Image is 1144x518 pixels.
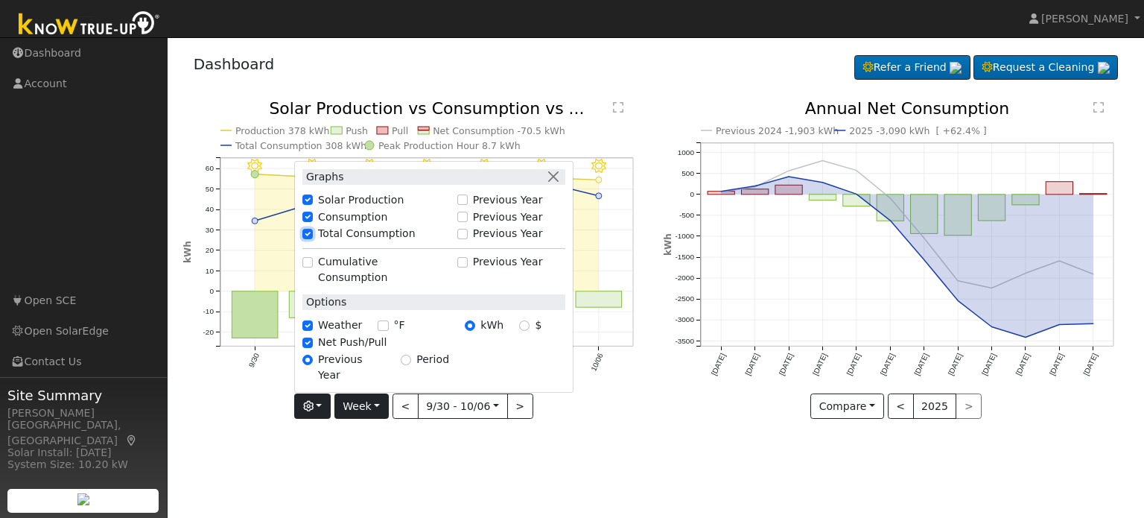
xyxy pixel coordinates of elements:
text: Net Consumption -70.5 kWh [433,125,565,136]
button: < [393,394,419,419]
label: Previous Year [473,254,543,270]
a: Map [125,435,139,446]
span: Site Summary [7,385,159,405]
rect: onclick="" [289,291,335,318]
circle: onclick="" [1023,271,1029,277]
label: Cumulative Consumption [318,254,449,285]
text: [DATE] [913,352,930,376]
div: System Size: 10.20 kW [7,457,159,473]
input: $ [519,320,530,331]
text: [DATE] [811,352,828,376]
text: 0 [690,190,694,198]
rect: onclick="" [708,192,734,195]
text: -10 [203,308,214,316]
rect: onclick="" [576,291,622,307]
span: [PERSON_NAME] [1041,13,1128,25]
circle: onclick="" [1057,258,1063,264]
i: 10/02 - Clear [362,159,377,174]
img: retrieve [950,62,962,74]
label: $ [536,318,542,333]
i: 10/05 - Clear [534,159,549,174]
circle: onclick="" [989,285,995,291]
text: 30 [205,226,214,234]
label: Solar Production [318,192,404,208]
text: Push [346,125,368,136]
rect: onclick="" [809,195,836,200]
circle: onclick="" [921,236,927,241]
label: °F [394,318,405,333]
label: Options [302,294,346,310]
a: Request a Cleaning [973,55,1118,80]
label: kWh [480,318,503,333]
i: 10/04 - Clear [477,159,492,174]
text:  [613,101,623,113]
text: -2000 [676,274,695,282]
circle: onclick="" [752,184,758,190]
text: 10/06 [589,352,605,373]
input: Previous Year [302,355,313,365]
circle: onclick="" [1023,335,1029,341]
rect: onclick="" [1012,195,1039,205]
text: 1000 [678,148,695,157]
text: 9/30 [247,352,261,369]
button: Compare [810,394,884,419]
circle: onclick="" [854,168,859,174]
text: -20 [203,328,214,336]
circle: onclick="" [955,298,961,304]
a: Dashboard [194,55,275,73]
input: Cumulative Consumption [302,257,313,268]
text: kWh [663,234,673,256]
label: Net Push/Pull [318,335,387,350]
input: Previous Year [457,195,468,205]
label: Consumption [318,209,387,224]
text: -3000 [676,316,695,324]
circle: onclick="" [596,177,602,183]
circle: onclick="" [820,180,826,186]
text: Solar Production vs Consumption vs ... [269,99,584,118]
img: Know True-Up [11,8,168,42]
text: [DATE] [743,352,760,376]
circle: onclick="" [252,218,258,224]
rect: onclick="" [944,195,971,236]
text: [DATE] [879,352,896,376]
i: 10/03 - Clear [419,159,434,174]
label: Weather [318,318,362,333]
text: [DATE] [981,352,998,376]
label: Previous Year [473,226,543,241]
img: retrieve [77,493,89,505]
input: Weather [302,320,313,331]
text: [DATE] [710,352,727,376]
circle: onclick="" [596,193,602,199]
circle: onclick="" [989,324,995,330]
text: -500 [679,211,694,219]
rect: onclick="" [775,186,802,195]
text: [DATE] [947,352,964,376]
text: Total Consumption 308 kWh [235,140,366,151]
text: 60 [205,165,214,173]
text: -3500 [676,337,695,345]
circle: onclick="" [888,195,894,201]
text: 10 [205,267,214,275]
label: Period [416,352,449,367]
text: kWh [182,241,193,264]
img: retrieve [1098,62,1110,74]
input: °F [378,320,388,331]
text: 0 [209,287,214,295]
circle: onclick="" [888,218,894,224]
rect: onclick="" [843,195,870,206]
text: Production 378 kWh [235,125,330,136]
input: Consumption [302,212,313,222]
text:  [1093,101,1104,113]
button: Week [334,394,389,419]
label: Graphs [302,168,344,184]
label: Previous Year [473,192,543,208]
rect: onclick="" [742,189,769,195]
div: [GEOGRAPHIC_DATA], [GEOGRAPHIC_DATA] [7,417,159,449]
text: 20 [205,246,214,254]
button: > [507,394,533,419]
circle: onclick="" [718,189,724,195]
circle: onclick="" [786,168,792,174]
circle: onclick="" [718,189,724,195]
i: 10/06 - Clear [591,159,606,174]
